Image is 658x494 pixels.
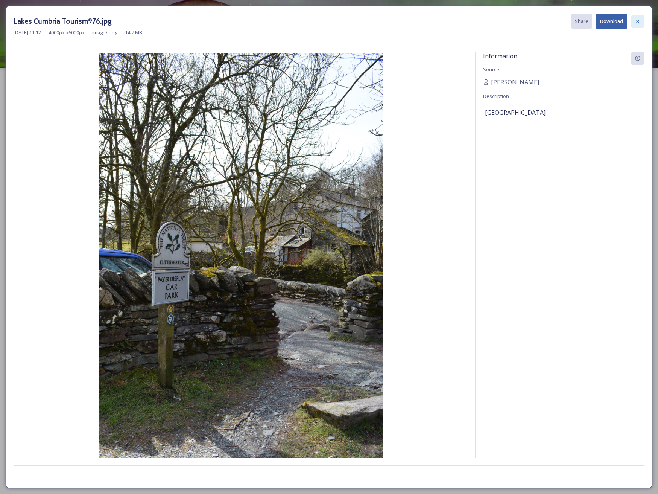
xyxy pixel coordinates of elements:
[483,93,509,99] span: Description
[49,29,85,36] span: 4000 px x 6000 px
[125,29,142,36] span: 14.7 MB
[14,29,41,36] span: [DATE] 11:12
[14,16,112,27] h3: Lakes Cumbria Tourism976.jpg
[485,108,546,117] span: [GEOGRAPHIC_DATA]
[14,53,468,480] img: Lakes%20Cumbria%20Tourism976.jpg
[596,14,627,29] button: Download
[571,14,592,29] button: Share
[483,66,499,73] span: Source
[483,52,517,60] span: Information
[92,29,117,36] span: image/jpeg
[491,78,539,87] span: [PERSON_NAME]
